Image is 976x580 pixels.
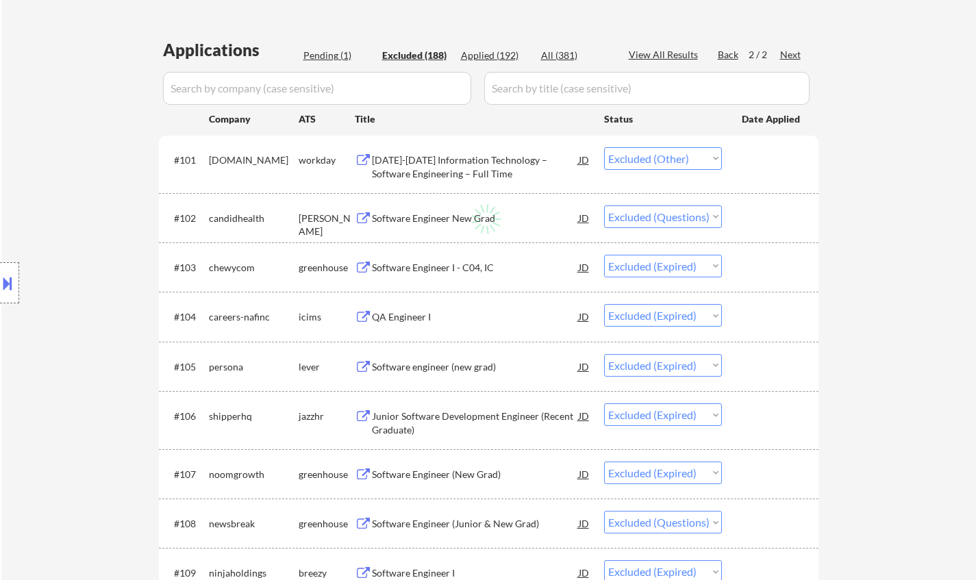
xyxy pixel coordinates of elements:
[209,468,299,481] div: noomgrowth
[209,566,299,580] div: ninjaholdings
[372,468,579,481] div: Software Engineer (New Grad)
[163,72,471,105] input: Search by company (case sensitive)
[299,517,355,531] div: greenhouse
[780,48,802,62] div: Next
[209,409,299,423] div: shipperhq
[372,261,579,275] div: Software Engineer I - C04, IC
[163,42,299,58] div: Applications
[299,566,355,580] div: breezy
[372,517,579,531] div: Software Engineer (Junior & New Grad)
[209,112,299,126] div: Company
[372,409,579,436] div: Junior Software Development Engineer (Recent Graduate)
[209,153,299,167] div: [DOMAIN_NAME]
[299,360,355,374] div: lever
[461,49,529,62] div: Applied (192)
[355,112,591,126] div: Title
[209,517,299,531] div: newsbreak
[299,310,355,324] div: icims
[299,409,355,423] div: jazzhr
[209,212,299,225] div: candidhealth
[749,48,780,62] div: 2 / 2
[382,49,451,62] div: Excluded (188)
[209,310,299,324] div: careers-nafinc
[299,153,355,167] div: workday
[577,147,591,172] div: JD
[577,304,591,329] div: JD
[372,212,579,225] div: Software Engineer New Grad
[577,255,591,279] div: JD
[541,49,610,62] div: All (381)
[484,72,810,105] input: Search by title (case sensitive)
[742,112,802,126] div: Date Applied
[604,106,722,131] div: Status
[299,112,355,126] div: ATS
[577,462,591,486] div: JD
[174,517,198,531] div: #108
[174,566,198,580] div: #109
[372,566,579,580] div: Software Engineer I
[209,261,299,275] div: chewycom
[303,49,372,62] div: Pending (1)
[299,212,355,238] div: [PERSON_NAME]
[577,205,591,230] div: JD
[577,354,591,379] div: JD
[299,468,355,481] div: greenhouse
[209,360,299,374] div: persona
[718,48,740,62] div: Back
[372,360,579,374] div: Software engineer (new grad)
[372,310,579,324] div: QA Engineer I
[577,511,591,535] div: JD
[299,261,355,275] div: greenhouse
[629,48,702,62] div: View All Results
[577,403,591,428] div: JD
[372,153,579,180] div: [DATE]-[DATE] Information Technology – Software Engineering – Full Time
